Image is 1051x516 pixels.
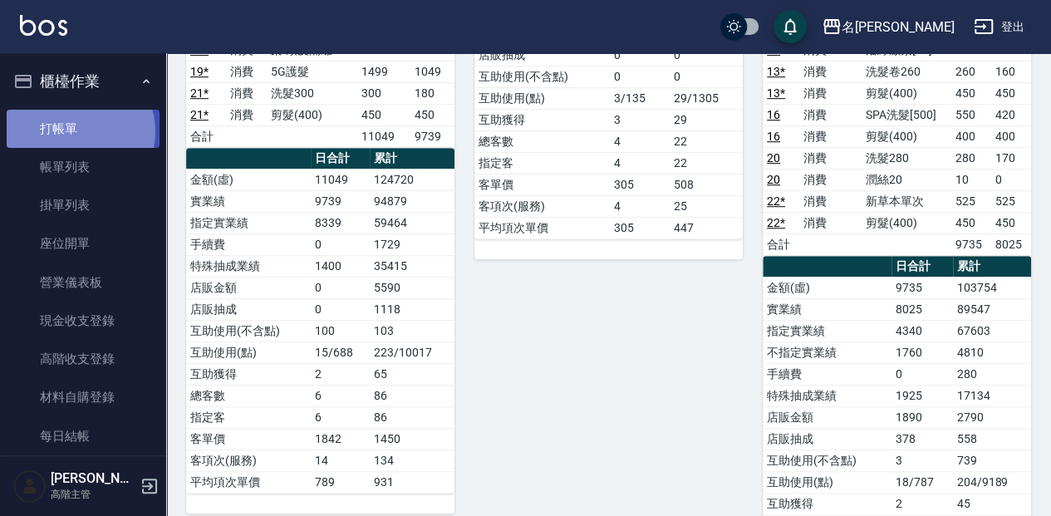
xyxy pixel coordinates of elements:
a: 打帳單 [7,110,160,148]
a: 材料自購登錄 [7,378,160,416]
td: 消費 [798,147,861,169]
td: 互助使用(不含點) [763,450,891,471]
td: 1118 [370,298,454,320]
td: 305 [610,217,670,238]
td: 洗髮300 [267,82,357,104]
td: 剪髮(400) [862,212,951,233]
td: 1499 [357,61,410,82]
a: 營業儀表板 [7,263,160,302]
td: 0 [311,298,370,320]
td: 金額(虛) [186,169,311,190]
td: 互助獲得 [763,493,891,514]
td: 6 [311,406,370,428]
td: 0 [610,66,670,87]
td: 103754 [953,277,1031,298]
td: 931 [370,471,454,493]
td: 5G護髮 [267,61,357,82]
a: 12 [767,43,780,57]
td: 不指定實業績 [763,342,891,363]
td: 平均項次單價 [474,217,610,238]
td: 9735 [891,277,952,298]
th: 日合計 [891,256,952,278]
td: 5590 [370,277,454,298]
td: 134 [370,450,454,471]
a: 20 [767,151,780,165]
td: 手續費 [763,363,891,385]
td: 消費 [798,125,861,147]
td: 指定客 [186,406,311,428]
td: 29 [670,109,743,130]
td: 447 [670,217,743,238]
td: 124720 [370,169,454,190]
td: 店販抽成 [186,298,311,320]
td: 300 [357,82,410,104]
a: 20 [767,173,780,186]
td: 特殊抽成業績 [763,385,891,406]
td: 9739 [410,125,454,147]
td: 103 [370,320,454,342]
td: 2 [311,363,370,385]
td: 305 [610,174,670,195]
td: 4810 [953,342,1031,363]
td: 店販金額 [763,406,891,428]
td: 客單價 [474,174,610,195]
td: 59464 [370,212,454,233]
td: 1400 [311,255,370,277]
td: 互助使用(點) [763,471,891,493]
td: 消費 [226,61,266,82]
td: 1049 [410,61,454,82]
td: 450 [991,82,1031,104]
td: 總客數 [474,130,610,152]
td: 實業績 [763,298,891,320]
h5: [PERSON_NAME] [51,470,135,487]
td: 店販金額 [186,277,311,298]
td: 25 [670,195,743,217]
td: 22 [670,152,743,174]
td: 4340 [891,320,952,342]
td: 指定客 [474,152,610,174]
td: 洗髮卷260 [862,61,951,82]
img: Person [13,469,47,503]
td: 450 [991,212,1031,233]
td: 6 [311,385,370,406]
td: 洗髮280 [862,147,951,169]
a: 每日結帳 [7,417,160,455]
img: Logo [20,15,67,36]
td: 508 [670,174,743,195]
td: 45 [953,493,1031,514]
td: 11049 [357,125,410,147]
td: 86 [370,385,454,406]
td: 15/688 [311,342,370,363]
td: 65 [370,363,454,385]
button: 櫃檯作業 [7,60,160,103]
td: 89547 [953,298,1031,320]
td: 525 [951,190,991,212]
td: 互助獲得 [186,363,311,385]
td: 400 [951,125,991,147]
a: 16 [767,108,780,121]
td: 204/9189 [953,471,1031,493]
td: 29/1305 [670,87,743,109]
p: 高階主管 [51,487,135,502]
td: 9735 [951,233,991,255]
td: 94879 [370,190,454,212]
td: 8025 [991,233,1031,255]
td: 280 [953,363,1031,385]
td: 11049 [311,169,370,190]
td: 消費 [226,104,266,125]
td: 450 [357,104,410,125]
td: 86 [370,406,454,428]
td: 消費 [798,82,861,104]
td: 739 [953,450,1031,471]
th: 累計 [953,256,1031,278]
td: 互助使用(不含點) [186,320,311,342]
td: 18/787 [891,471,952,493]
td: 400 [991,125,1031,147]
td: 3 [891,450,952,471]
td: 剪髮(400) [267,104,357,125]
td: 260 [951,61,991,82]
td: 1450 [370,428,454,450]
td: 450 [410,104,454,125]
td: 互助獲得 [474,109,610,130]
td: 378 [891,428,952,450]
